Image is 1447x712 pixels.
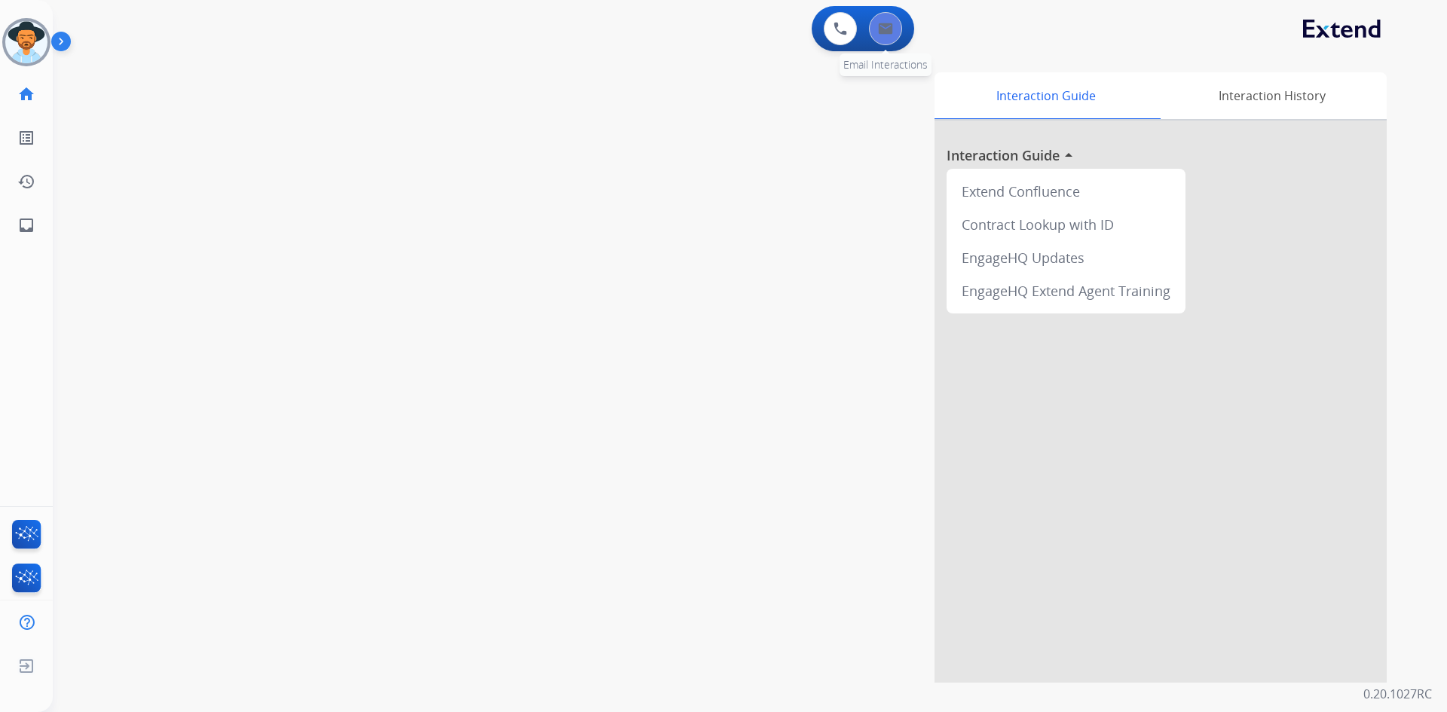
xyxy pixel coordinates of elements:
[17,216,35,234] mat-icon: inbox
[953,208,1179,241] div: Contract Lookup with ID
[843,57,928,72] span: Email Interactions
[17,85,35,103] mat-icon: home
[17,173,35,191] mat-icon: history
[953,241,1179,274] div: EngageHQ Updates
[935,72,1157,119] div: Interaction Guide
[953,274,1179,307] div: EngageHQ Extend Agent Training
[1363,685,1432,703] p: 0.20.1027RC
[953,175,1179,208] div: Extend Confluence
[1157,72,1387,119] div: Interaction History
[5,21,47,63] img: avatar
[17,129,35,147] mat-icon: list_alt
